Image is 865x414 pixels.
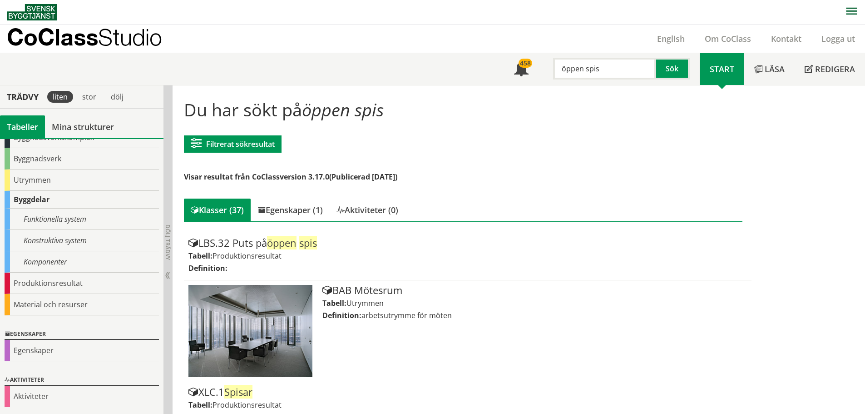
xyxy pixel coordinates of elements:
[811,33,865,44] a: Logga ut
[815,64,855,75] span: Redigera
[5,191,159,209] div: Byggdelar
[656,58,690,80] button: Sök
[695,33,761,44] a: Om CoClass
[105,91,129,103] div: dölj
[184,172,329,182] span: Visar resultat från CoClassversion 3.17.0
[184,100,742,120] h1: Du har sökt på
[5,170,159,191] div: Utrymmen
[346,298,384,308] span: Utrymmen
[514,63,529,77] span: Notifikationer
[302,98,384,121] span: öppen spis
[267,236,297,249] span: öppen
[213,251,282,261] span: Produktionsresultat
[5,375,159,386] div: Aktiviteter
[761,33,811,44] a: Kontakt
[77,91,102,103] div: stor
[5,251,159,273] div: Komponenter
[329,172,397,182] span: (Publicerad [DATE])
[188,263,227,273] label: Definition:
[744,53,795,85] a: Läsa
[47,91,73,103] div: liten
[322,298,346,308] label: Tabell:
[322,285,746,296] div: BAB Mötesrum
[765,64,785,75] span: Läsa
[213,400,282,410] span: Produktionsresultat
[322,310,361,320] label: Definition:
[504,53,539,85] a: 458
[361,310,452,320] span: arbetsutrymme för möten
[700,53,744,85] a: Start
[7,32,162,42] p: CoClass
[45,115,121,138] a: Mina strukturer
[647,33,695,44] a: English
[98,24,162,50] span: Studio
[5,386,159,407] div: Aktiviteter
[5,329,159,340] div: Egenskaper
[5,209,159,230] div: Funktionella system
[188,400,213,410] label: Tabell:
[5,273,159,294] div: Produktionsresultat
[795,53,865,85] a: Redigera
[7,25,182,53] a: CoClassStudio
[184,199,251,221] div: Klasser (37)
[184,135,282,153] button: Filtrerat sökresultat
[251,199,330,221] div: Egenskaper (1)
[188,387,746,398] div: XLC.1
[5,230,159,251] div: Konstruktiva system
[188,251,213,261] label: Tabell:
[710,64,734,75] span: Start
[7,4,57,20] img: Svensk Byggtjänst
[553,58,656,80] input: Sök
[330,199,405,221] div: Aktiviteter (0)
[224,385,252,399] span: Spisar
[519,59,532,68] div: 458
[5,294,159,315] div: Material och resurser
[5,148,159,170] div: Byggnadsverk
[188,238,746,249] div: LBS.32 Puts på
[164,224,172,260] span: Dölj trädvy
[5,340,159,361] div: Egenskaper
[2,92,44,102] div: Trädvy
[188,285,312,377] img: Tabell
[299,236,317,249] span: spis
